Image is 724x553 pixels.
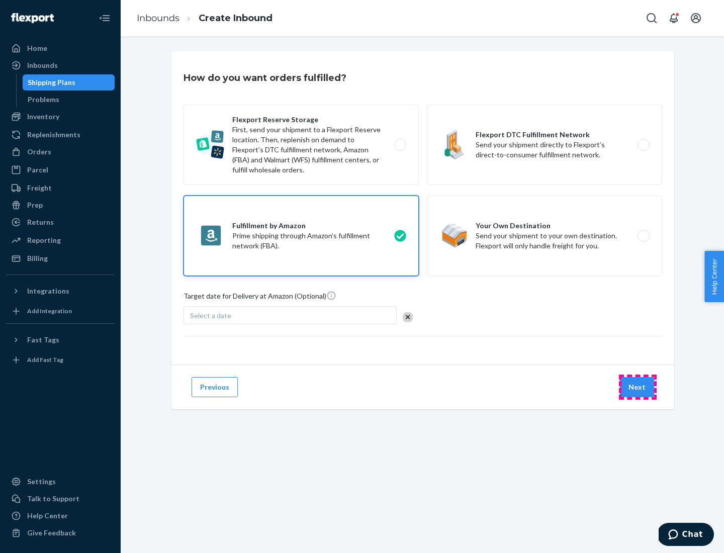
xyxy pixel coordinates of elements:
ol: breadcrumbs [129,4,281,33]
a: Home [6,40,115,56]
div: Inbounds [27,60,58,70]
div: Shipping Plans [28,77,75,87]
a: Shipping Plans [23,74,115,90]
button: Close Navigation [95,8,115,28]
a: Help Center [6,508,115,524]
a: Add Fast Tag [6,352,115,368]
div: Reporting [27,235,61,245]
div: Problems [28,95,59,105]
a: Prep [6,197,115,213]
a: Inventory [6,109,115,125]
div: Orders [27,147,51,157]
a: Problems [23,91,115,108]
a: Add Integration [6,303,115,319]
div: Parcel [27,165,48,175]
button: Next [620,377,654,397]
button: Open Search Box [642,8,662,28]
a: Returns [6,214,115,230]
a: Freight [6,180,115,196]
a: Orders [6,144,115,160]
span: Target date for Delivery at Amazon (Optional) [184,291,336,305]
div: Freight [27,183,52,193]
div: Integrations [27,286,69,296]
div: Talk to Support [27,494,79,504]
div: Fast Tags [27,335,59,345]
div: Billing [27,253,48,263]
button: Give Feedback [6,525,115,541]
a: Settings [6,474,115,490]
button: Talk to Support [6,491,115,507]
h3: How do you want orders fulfilled? [184,71,346,84]
iframe: Opens a widget where you can chat to one of our agents [659,523,714,548]
div: Add Integration [27,307,72,315]
button: Open notifications [664,8,684,28]
button: Fast Tags [6,332,115,348]
span: Select a date [190,311,231,320]
div: Replenishments [27,130,80,140]
div: Inventory [27,112,59,122]
button: Open account menu [686,8,706,28]
div: Give Feedback [27,528,76,538]
div: Help Center [27,511,68,521]
div: Settings [27,477,56,487]
div: Returns [27,217,54,227]
a: Billing [6,250,115,266]
button: Help Center [704,251,724,302]
div: Add Fast Tag [27,355,63,364]
img: Flexport logo [11,13,54,23]
a: Create Inbound [199,13,273,24]
a: Parcel [6,162,115,178]
a: Reporting [6,232,115,248]
a: Replenishments [6,127,115,143]
a: Inbounds [137,13,179,24]
a: Inbounds [6,57,115,73]
button: Previous [192,377,238,397]
div: Prep [27,200,43,210]
div: Home [27,43,47,53]
button: Integrations [6,283,115,299]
